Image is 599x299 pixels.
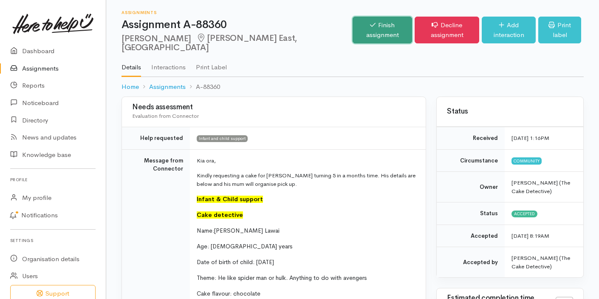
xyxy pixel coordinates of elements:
a: Finish assignment [353,17,412,43]
li: A-88360 [186,82,220,92]
span: [PERSON_NAME] Lawai [214,227,280,234]
span: Evaluation from Connector [132,112,199,120]
a: Assignments [149,82,186,92]
td: Circumstance [437,149,505,172]
a: Add interaction [482,17,536,43]
h6: Profile [10,174,96,185]
h6: Settings [10,235,96,246]
span: Community [511,157,542,164]
span: Cake flavour: chocolate [197,290,260,297]
td: Owner [437,172,505,202]
h6: Assignments [121,10,353,15]
time: [DATE] 1:16PM [511,134,549,142]
td: Accepted by [437,247,505,278]
span: Infant and child support [197,135,248,142]
span: Infant & Child support [197,195,263,203]
nav: breadcrumb [121,77,584,97]
h3: Status [447,108,573,116]
p: Kia ora, [197,157,415,165]
h2: [PERSON_NAME] [121,34,353,53]
span: Accepted [511,211,537,217]
span: Theme: He like spider man or hulk. Anything to do with avengers [197,274,367,282]
span: Age: [DEMOGRAPHIC_DATA] years [197,242,292,250]
a: Decline assignment [415,17,479,43]
td: Received [437,127,505,150]
a: Print Label [196,52,227,76]
a: Print label [538,17,581,43]
span: Date of birth of child: [DATE] [197,258,274,266]
td: Help requested [122,127,190,150]
span: [PERSON_NAME] (The Cake Detective) [511,179,570,195]
td: [PERSON_NAME] (The Cake Detective) [505,247,583,278]
a: Interactions [151,52,186,76]
a: Details [121,52,141,77]
h3: Needs assessment [132,103,415,111]
td: Accepted [437,225,505,247]
time: [DATE] 8:19AM [511,232,549,239]
p: Kindly requesting a cake for [PERSON_NAME] turning 5 in a months time. His details are below and ... [197,171,415,188]
span: Name: [197,227,214,234]
span: Cake detective [197,211,243,219]
a: Home [121,82,139,92]
h1: Assignment A-88360 [121,19,353,31]
td: Status [437,202,505,225]
span: [PERSON_NAME] East, [GEOGRAPHIC_DATA] [121,33,297,53]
